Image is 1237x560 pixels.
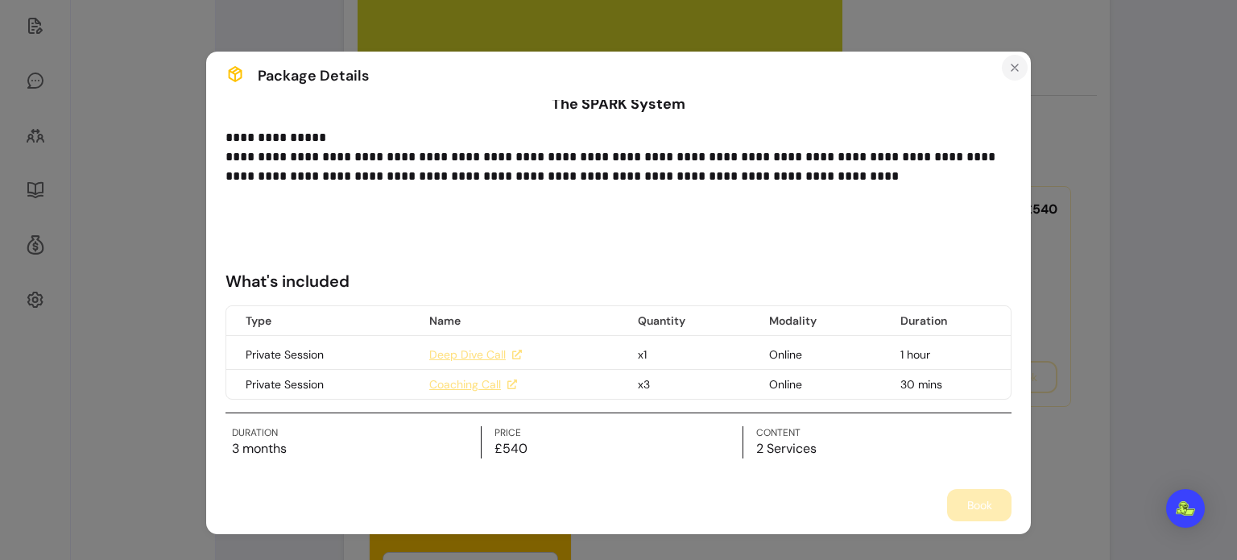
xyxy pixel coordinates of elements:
[429,346,522,363] a: Deep Dive Call
[750,306,881,336] th: Modality
[769,347,802,362] span: Online
[225,93,1012,115] h1: The SPARK System
[429,376,517,392] a: Coaching Call
[410,306,618,336] th: Name
[232,439,481,458] p: 3 months
[769,377,802,392] span: Online
[258,64,369,87] span: Package Details
[226,306,410,336] th: Type
[494,439,743,458] p: £540
[494,426,743,439] label: Price
[638,347,647,362] span: x1
[900,377,942,392] span: 30 mins
[232,426,481,439] label: Duration
[246,377,324,392] span: Private Session
[246,347,324,362] span: Private Session
[881,306,1011,336] th: Duration
[756,426,1005,439] label: Content
[225,270,1012,292] p: What's included
[1166,489,1205,528] div: Open Intercom Messenger
[618,306,750,336] th: Quantity
[756,439,1005,458] p: 2 Services
[1002,55,1028,81] button: Close
[900,347,930,362] span: 1 hour
[638,377,650,392] span: x3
